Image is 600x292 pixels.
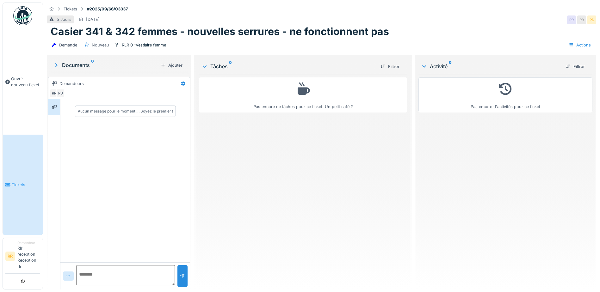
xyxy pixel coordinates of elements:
span: Ouvrir nouveau ticket [11,76,40,88]
div: Ajouter [158,61,185,70]
a: Ouvrir nouveau ticket [3,29,43,135]
div: PD [56,89,65,98]
li: Rlr reception Reception rlr [17,240,40,272]
a: Tickets [3,135,43,234]
li: RR [5,252,15,261]
div: RR [567,15,576,24]
div: Filtrer [563,62,587,71]
div: Actions [566,40,594,50]
div: [DATE] [86,16,100,22]
div: Pas encore de tâches pour ce ticket. Un petit café ? [203,80,403,110]
strong: #2025/09/66/03337 [84,6,130,12]
img: Badge_color-CXgf-gQk.svg [13,6,32,25]
div: Demandeur [17,240,40,245]
div: Nouveau [92,42,109,48]
span: Tickets [12,182,40,188]
div: Aucun message pour le moment … Soyez le premier ! [78,108,173,114]
h1: Casier 341 & 342 femmes - nouvelles serrures - ne fonctionnent pas [51,26,389,38]
div: PD [587,15,596,24]
div: Documents [53,61,158,69]
a: RR DemandeurRlr reception Reception rlr [5,240,40,274]
div: Filtrer [378,62,402,71]
sup: 0 [449,63,452,70]
div: Pas encore d'activités pour ce ticket [423,80,588,110]
div: Tâches [201,63,375,70]
sup: 0 [91,61,94,69]
div: Tickets [64,6,77,12]
div: Demande [59,42,77,48]
div: RLR 0 -Vestiaire femme [122,42,166,48]
div: RR [50,89,59,98]
div: Demandeurs [59,81,84,87]
sup: 0 [229,63,232,70]
div: Activité [421,63,561,70]
div: RR [577,15,586,24]
div: 5 Jours [57,16,71,22]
